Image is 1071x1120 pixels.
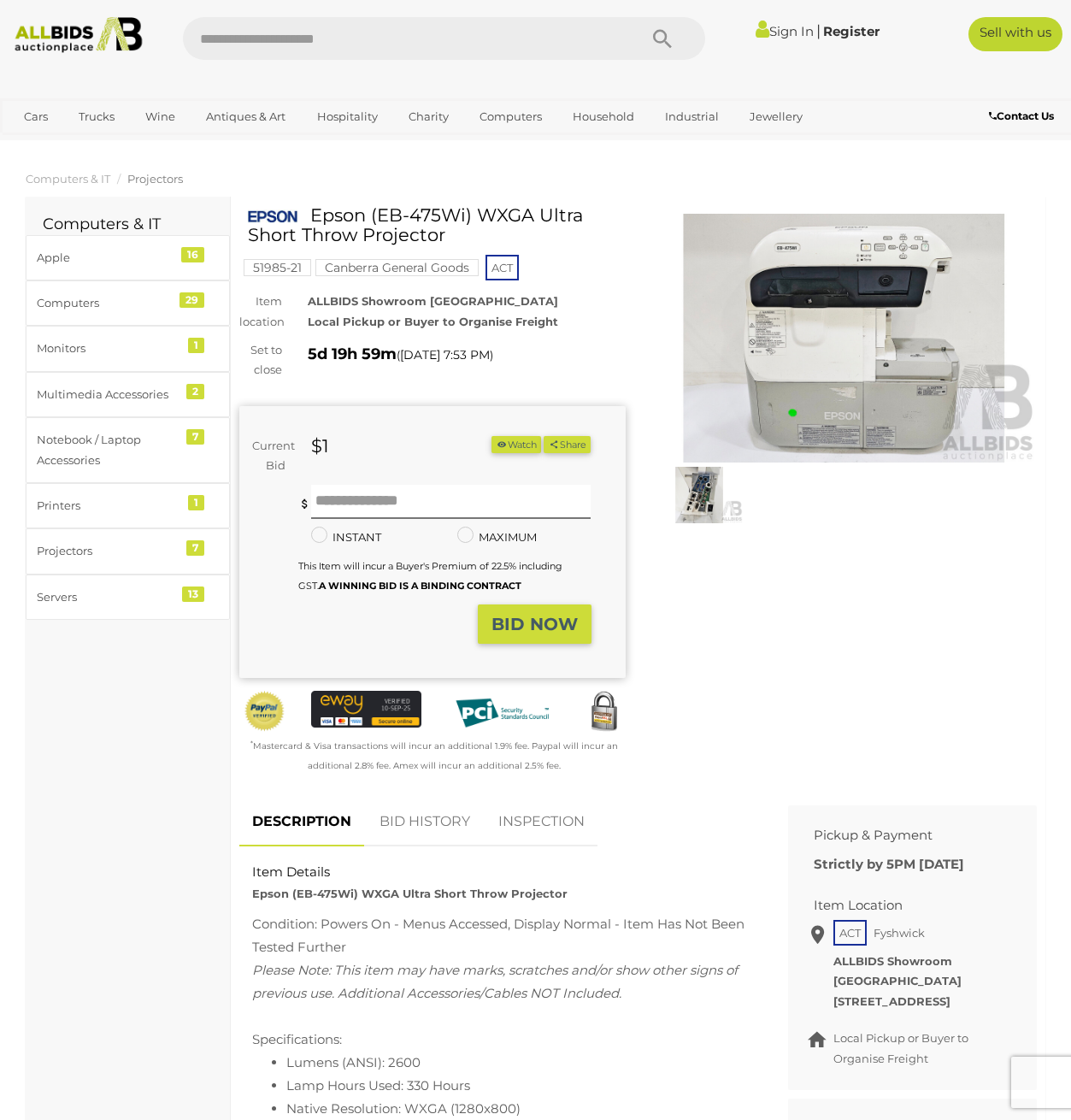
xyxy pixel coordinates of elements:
[651,214,1038,463] img: Epson (EB-475Wi) WXGA Ultra Short Throw Projector
[37,339,178,358] div: Monitors
[179,292,204,308] div: 29
[248,209,297,223] img: Epson (EB-475Wi) WXGA Ultra Short Throw Projector
[37,587,178,607] div: Servers
[13,131,68,159] a: Office
[968,17,1062,51] a: Sell with us
[814,856,964,872] b: Strictly by 5PM [DATE]
[989,107,1058,126] a: Contact Us
[306,103,389,131] a: Hospitality
[989,109,1054,122] b: Contact Us
[286,1074,750,1097] li: Lamp Hours Used: 330 Hours
[833,920,867,946] span: ACT
[833,954,962,987] strong: ALLBIDS Showroom [GEOGRAPHIC_DATA]
[37,293,178,313] div: Computers
[656,467,744,523] img: Epson (EB-475Wi) WXGA Ultra Short Throw Projector
[8,17,149,53] img: Allbids.com.au
[37,248,178,268] div: Apple
[134,103,186,131] a: Wine
[308,294,558,308] strong: ALLBIDS Showroom [GEOGRAPHIC_DATA]
[181,247,204,262] div: 16
[252,887,568,900] strong: Epson (EB-475Wi) WXGA Ultra Short Throw Projector
[583,691,625,733] img: Secured by Rapid SSL
[485,255,519,280] span: ACT
[562,103,645,131] a: Household
[823,23,880,39] a: Register
[315,261,479,274] a: Canberra General Goods
[244,261,311,274] a: 51985-21
[244,691,285,732] img: Official PayPal Seal
[195,103,297,131] a: Antiques & Art
[186,540,204,556] div: 7
[654,103,730,131] a: Industrial
[37,541,178,561] div: Projectors
[833,1031,968,1064] span: Local Pickup or Buyer to Organise Freight
[485,797,597,847] a: INSPECTION
[397,348,493,362] span: ( )
[311,528,381,547] label: INSTANT
[186,429,204,445] div: 7
[478,604,591,645] button: BID NOW
[319,580,521,592] b: A WINNING BID IS A BINDING CONTRACT
[37,430,178,470] div: Notebook / Laptop Accessories
[37,385,178,404] div: Multimedia Accessories
[816,21,821,40] span: |
[298,560,562,592] small: This Item will incur a Buyer's Premium of 22.5% including GST.
[397,103,460,131] a: Charity
[26,372,230,417] a: Multimedia Accessories 2
[227,292,295,332] div: Item location
[248,205,621,245] h1: Epson (EB-475Wi) WXGA Ultra Short Throw Projector
[227,340,295,380] div: Set to close
[739,103,814,131] a: Jewellery
[468,103,553,131] a: Computers
[26,326,230,371] a: Monitors 1
[400,347,490,363] span: [DATE] 7:53 PM
[250,740,618,771] small: Mastercard & Visa transactions will incur an additional 1.9% fee. Paypal will incur an additional...
[252,962,738,1001] span: Please Note: This item may have marks, scratches and/or show other signs of previous use. Additio...
[814,828,986,843] h2: Pickup & Payment
[544,436,591,454] button: Share
[239,436,298,476] div: Current Bid
[491,436,541,454] button: Watch
[367,797,483,847] a: BID HISTORY
[26,235,230,280] a: Apple 16
[308,315,558,328] strong: Local Pickup or Buyer to Organise Freight
[311,691,421,728] img: eWAY Payment Gateway
[286,1051,750,1074] li: Lumens (ANSI): 2600
[491,436,541,454] li: Watch this item
[457,528,537,547] label: MAXIMUM
[833,994,950,1008] strong: [STREET_ADDRESS]
[68,103,126,131] a: Trucks
[311,435,329,457] strong: $1
[26,483,230,528] a: Printers 1
[37,496,178,516] div: Printers
[13,103,59,131] a: Cars
[43,216,213,233] h2: Computers & IT
[127,172,183,186] a: Projectors
[286,1097,750,1120] li: Native Resolution: WXGA (
[76,131,133,159] a: Sports
[869,922,929,944] span: Fyshwick
[188,338,204,353] div: 1
[186,384,204,399] div: 2
[447,691,557,735] img: PCI DSS compliant
[142,131,285,159] a: [GEOGRAPHIC_DATA]
[26,575,230,620] a: Servers 13
[252,865,750,880] h2: Item Details
[244,259,311,276] mark: 51985-21
[620,17,705,60] button: Search
[315,259,479,276] mark: Canberra General Goods
[188,495,204,510] div: 1
[756,23,814,39] a: Sign In
[182,587,204,602] div: 13
[26,528,230,574] a: Projectors 7
[491,614,578,634] strong: BID NOW
[239,797,364,847] a: DESCRIPTION
[455,1100,521,1117] span: 1280x800)
[26,280,230,326] a: Computers 29
[26,172,110,186] a: Computers & IT
[308,345,397,363] strong: 5d 19h 59m
[814,899,986,913] h2: Item Location
[26,417,230,483] a: Notebook / Laptop Accessories 7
